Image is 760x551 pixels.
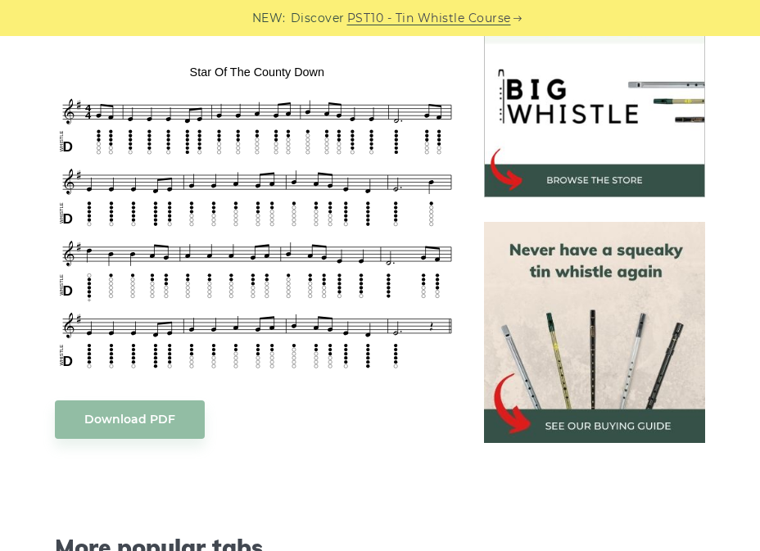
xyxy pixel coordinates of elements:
[55,61,459,376] img: Star of the County Down Tin Whistle Tab & Sheet Music
[347,9,511,28] a: PST10 - Tin Whistle Course
[291,9,345,28] span: Discover
[55,400,205,439] a: Download PDF
[252,9,286,28] span: NEW:
[484,222,704,442] img: tin whistle buying guide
